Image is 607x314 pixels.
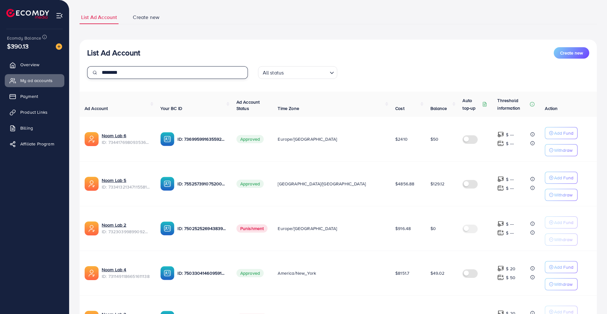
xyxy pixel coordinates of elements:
[278,225,337,232] span: Europe/[GEOGRAPHIC_DATA]
[102,266,150,279] div: <span class='underline'>Noom Lab 4</span></br>7311491186651611138
[430,136,438,142] span: $50
[554,236,572,243] p: Withdraw
[395,270,409,276] span: $8151.7
[81,14,117,21] span: List Ad Account
[506,220,514,228] p: $ ---
[102,184,150,190] span: ID: 7334132134711558146
[262,68,285,77] span: All status
[102,139,150,145] span: ID: 7344176980935360513
[5,74,64,87] a: My ad accounts
[545,105,558,112] span: Action
[236,269,264,277] span: Approved
[133,14,159,21] span: Create new
[236,135,264,143] span: Approved
[395,181,414,187] span: $4856.88
[497,131,504,138] img: top-up amount
[278,270,316,276] span: America/New_York
[85,221,99,235] img: ic-ads-acc.e4c84228.svg
[85,105,108,112] span: Ad Account
[545,189,578,201] button: Withdraw
[160,132,174,146] img: ic-ba-acc.ded83a64.svg
[545,278,578,290] button: Withdraw
[554,280,572,288] p: Withdraw
[497,229,504,236] img: top-up amount
[395,136,408,142] span: $2410
[20,109,48,115] span: Product Links
[85,132,99,146] img: ic-ads-acc.e4c84228.svg
[554,219,573,226] p: Add Fund
[497,176,504,183] img: top-up amount
[56,43,62,50] img: image
[506,265,515,272] p: $ 20
[178,269,226,277] p: ID: 7503304146095915016
[430,181,445,187] span: $129.12
[5,138,64,150] a: Affiliate Program
[85,177,99,191] img: ic-ads-acc.e4c84228.svg
[545,234,578,246] button: Withdraw
[545,127,578,139] button: Add Fund
[554,174,573,182] p: Add Fund
[56,12,63,19] img: menu
[20,125,33,131] span: Billing
[7,35,41,41] span: Ecomdy Balance
[554,146,572,154] p: Withdraw
[580,285,602,309] iframe: Chat
[545,261,578,273] button: Add Fund
[102,177,150,190] div: <span class='underline'>Noom Lab 5</span></br>7334132134711558146
[545,144,578,156] button: Withdraw
[102,228,150,235] span: ID: 7323039989909209089
[102,222,150,235] div: <span class='underline'>Noom Lab 2</span></br>7323039989909209089
[278,181,366,187] span: [GEOGRAPHIC_DATA]/[GEOGRAPHIC_DATA]
[462,97,481,112] p: Auto top-up
[85,266,99,280] img: ic-ads-acc.e4c84228.svg
[160,266,174,280] img: ic-ba-acc.ded83a64.svg
[278,105,299,112] span: Time Zone
[497,265,504,272] img: top-up amount
[6,9,49,19] a: logo
[20,77,53,84] span: My ad accounts
[497,140,504,147] img: top-up amount
[5,106,64,119] a: Product Links
[6,37,29,56] span: $390.13
[497,221,504,227] img: top-up amount
[497,274,504,281] img: top-up amount
[5,90,64,103] a: Payment
[160,177,174,191] img: ic-ba-acc.ded83a64.svg
[87,48,140,57] h3: List Ad Account
[5,122,64,134] a: Billing
[560,50,583,56] span: Create new
[160,221,174,235] img: ic-ba-acc.ded83a64.svg
[506,176,514,183] p: $ ---
[506,274,515,281] p: $ 50
[5,58,64,71] a: Overview
[554,47,589,59] button: Create new
[178,180,226,188] p: ID: 7552573910752002064
[506,229,514,237] p: $ ---
[160,105,182,112] span: Your BC ID
[102,177,126,183] a: Noom Lab 5
[286,67,327,77] input: Search for option
[506,140,514,147] p: $ ---
[20,61,39,68] span: Overview
[554,129,573,137] p: Add Fund
[258,66,337,79] div: Search for option
[395,105,404,112] span: Cost
[497,185,504,191] img: top-up amount
[236,180,264,188] span: Approved
[20,141,54,147] span: Affiliate Program
[554,263,573,271] p: Add Fund
[430,225,436,232] span: $0
[102,222,126,228] a: Noom Lab 2
[497,97,528,112] p: Threshold information
[102,266,126,273] a: Noom Lab 4
[395,225,411,232] span: $916.48
[236,99,260,112] span: Ad Account Status
[545,216,578,228] button: Add Fund
[506,184,514,192] p: $ ---
[278,136,337,142] span: Europe/[GEOGRAPHIC_DATA]
[102,273,150,279] span: ID: 7311491186651611138
[102,132,150,145] div: <span class='underline'>Noom Lab 6</span></br>7344176980935360513
[430,105,447,112] span: Balance
[430,270,445,276] span: $49.02
[545,172,578,184] button: Add Fund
